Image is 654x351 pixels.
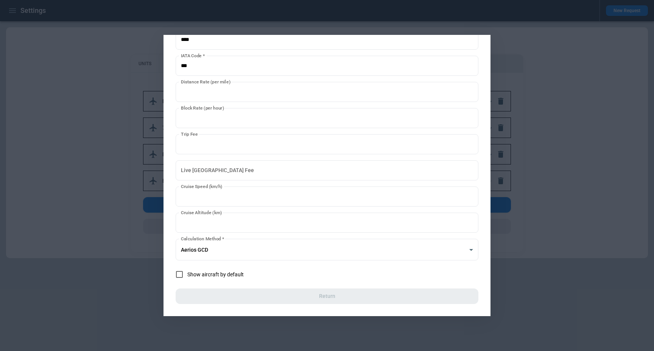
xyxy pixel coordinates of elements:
[181,104,224,111] label: Block Rate (per hour)
[187,271,244,277] span: Show aircraft by default
[181,183,223,190] label: Cruise Speed (km/h)
[181,235,224,242] label: Calculation Method
[181,78,230,85] label: Distance Rate (per mile)
[181,209,222,216] label: Cruise Altitude (km)
[181,130,198,137] label: Trip Fee
[181,52,205,58] label: IATA Code
[176,239,478,260] div: Aerios GCD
